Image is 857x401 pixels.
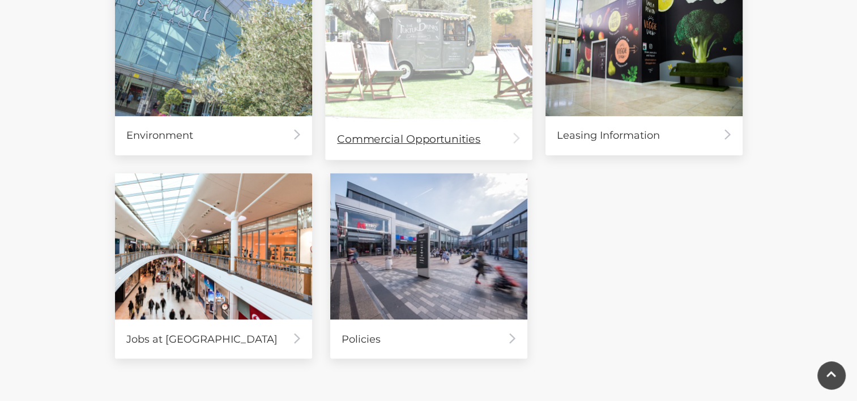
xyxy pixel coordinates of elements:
[325,118,532,159] div: Commercial Opportunities
[545,116,743,155] div: Leasing Information
[330,319,527,359] div: Policies
[115,116,312,155] div: Environment
[115,319,312,359] div: Jobs at [GEOGRAPHIC_DATA]
[115,173,312,359] a: Jobs at [GEOGRAPHIC_DATA]
[330,173,527,359] a: Policies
